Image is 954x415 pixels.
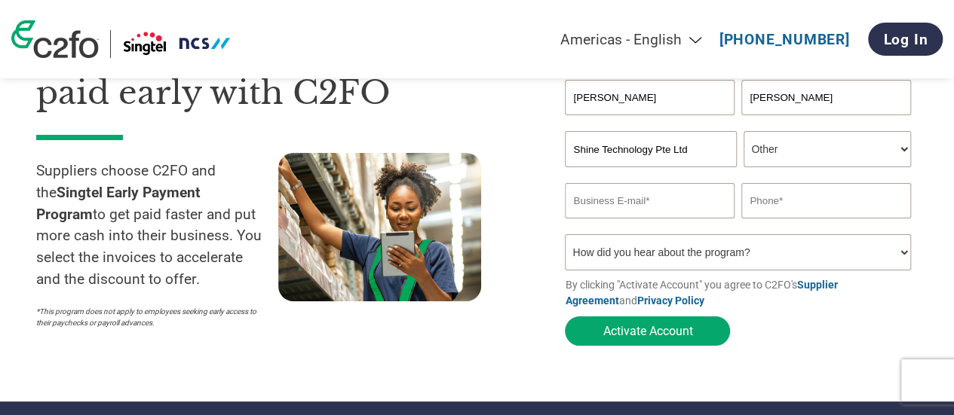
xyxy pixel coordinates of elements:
img: Singtel [122,30,232,58]
a: Privacy Policy [637,294,704,307]
a: [PHONE_NUMBER] [719,31,850,48]
div: Invalid last name or last name is too long [741,117,910,125]
img: supply chain worker [278,153,481,301]
select: Title/Role [744,131,910,167]
input: Phone* [741,183,910,218]
p: Suppliers choose C2FO and the to get paid faster and put more cash into their business. You selec... [36,160,278,291]
img: c2fo logo [11,20,99,58]
input: Your company name* [565,131,736,167]
div: Inavlid Email Address [565,220,734,228]
input: Invalid Email format [565,183,734,218]
div: Invalid first name or first name is too long [565,117,734,125]
p: *This program does not apply to employees seeking early access to their paychecks or payroll adva... [36,306,263,328]
a: Log In [868,23,943,56]
input: Last Name* [741,80,910,115]
button: Activate Account [565,316,730,346]
input: First Name* [565,80,734,115]
div: Invalid company name or company name is too long [565,169,910,177]
div: Inavlid Phone Number [741,220,910,228]
strong: Singtel Early Payment Program [36,184,201,223]
p: By clicking "Activate Account" you agree to C2FO's and [565,277,918,309]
